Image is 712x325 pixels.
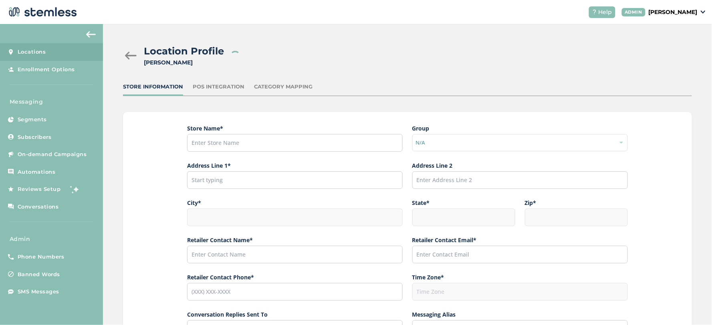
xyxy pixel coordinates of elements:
[187,273,403,281] label: Retailer Contact Phone*
[18,133,52,141] span: Subscribers
[144,58,224,67] div: [PERSON_NAME]
[412,273,628,281] label: Time Zone
[18,48,46,56] span: Locations
[18,271,60,279] span: Banned Words
[187,161,403,170] label: Address Line 1*
[412,236,628,244] label: Retailer Contact Email
[18,253,65,261] span: Phone Numbers
[701,10,706,14] img: icon_down-arrow-small-66adaf34.svg
[187,283,403,301] input: (XXX) XXX-XXXX
[144,44,224,58] h2: Location Profile
[18,116,47,124] span: Segments
[18,203,59,211] span: Conversations
[187,310,403,319] label: Conversation Replies Sent To
[18,168,56,176] span: Automations
[123,83,183,91] div: Store Information
[412,171,628,189] input: Enter Address Line 2
[193,83,244,91] div: POS Integration
[599,8,612,16] span: Help
[18,185,61,193] span: Reviews Setup
[86,31,96,38] img: icon-arrow-back-accent-c549486e.svg
[592,10,597,14] img: icon-help-white-03924b79.svg
[18,288,59,296] span: SMS Messages
[187,246,403,263] input: Enter Contact Name
[412,124,628,132] label: Group
[187,134,403,152] input: Enter Store Name
[187,199,403,207] label: City
[187,171,403,189] input: Start typing
[412,161,628,170] label: Address Line 2
[187,124,403,132] label: Store Name
[67,181,83,197] img: glitter-stars-b7820f95.gif
[649,8,698,16] p: [PERSON_NAME]
[412,246,628,263] input: Enter Contact Email
[18,150,87,158] span: On-demand Campaigns
[525,199,628,207] label: Zip
[622,8,646,16] div: ADMIN
[672,287,712,325] iframe: Chat Widget
[187,236,403,244] label: Retailer Contact Name
[6,4,77,20] img: logo-dark-0685b13c.svg
[412,310,628,319] label: Messaging Alias
[412,199,515,207] label: State
[18,66,75,74] span: Enrollment Options
[254,83,313,91] div: Category Mapping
